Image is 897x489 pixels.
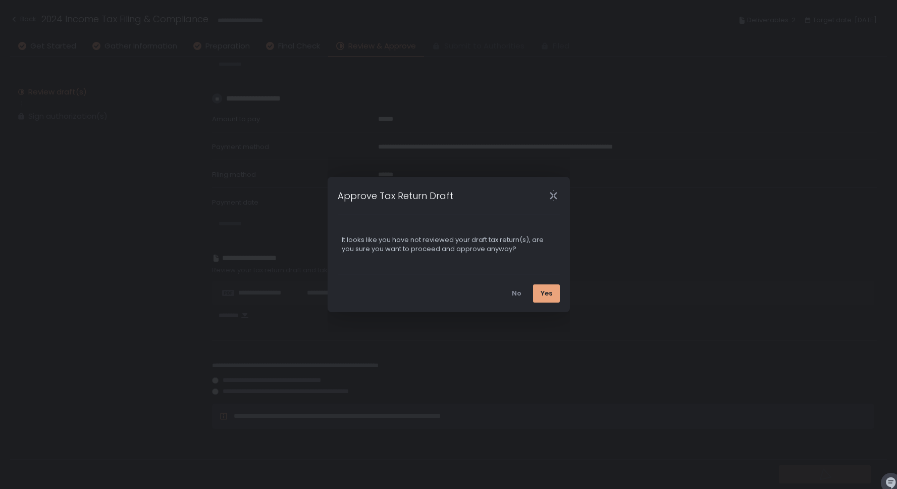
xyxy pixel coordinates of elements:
[338,189,453,203] h1: Approve Tax Return Draft
[541,289,552,298] div: Yes
[342,235,556,254] div: It looks like you have not reviewed your draft tax return(s), are you sure you want to proceed an...
[533,284,560,303] button: Yes
[512,289,521,298] div: No
[504,284,529,303] button: No
[538,190,570,202] div: Close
